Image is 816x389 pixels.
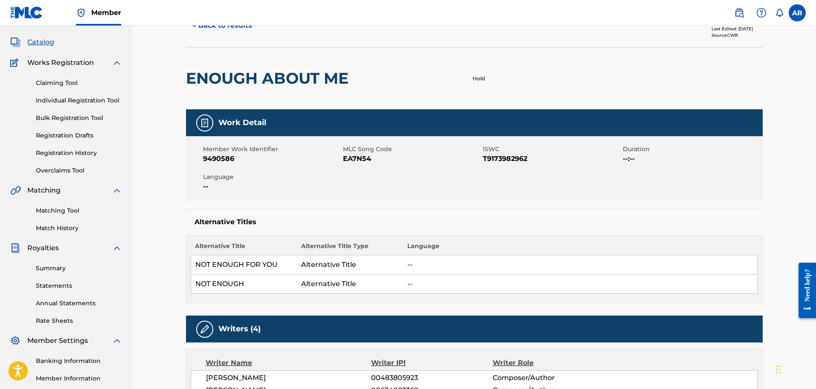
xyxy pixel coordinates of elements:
th: Alternative Title Type [297,242,403,255]
span: T9173982962 [483,154,621,164]
img: help [756,8,767,18]
span: Member [91,8,121,18]
a: Member Information [36,374,122,383]
img: search [734,8,744,18]
span: Royalties [27,243,59,253]
h2: ENOUGH ABOUT ME [186,69,353,88]
img: Work Detail [200,118,210,128]
span: Member Settings [27,336,88,346]
img: Works Registration [10,58,21,68]
th: Alternative Title [191,242,297,255]
td: Alternative Title [297,255,403,275]
a: Summary [36,264,122,273]
span: MLC Song Code [343,145,481,154]
h5: Writers (4) [218,324,261,334]
a: SummarySummary [10,17,62,27]
span: [PERSON_NAME] [206,373,372,383]
iframe: Resource Center [792,256,816,325]
span: Duration [623,145,761,154]
div: Last Edited: [DATE] [711,26,763,32]
span: EA7N54 [343,154,481,164]
span: Works Registration [27,58,94,68]
div: Drag [776,357,781,382]
a: Matching Tool [36,206,122,215]
a: Registration Drafts [36,131,122,140]
td: NOT ENOUGH FOR YOU [191,255,297,275]
td: -- [403,255,758,275]
div: Writer IPI [371,358,493,368]
a: Bulk Registration Tool [36,114,122,123]
div: Source: CWR [711,32,763,38]
img: expand [112,336,122,346]
a: Banking Information [36,357,122,366]
a: Match History [36,224,122,233]
h5: Alternative Titles [195,218,754,226]
div: User Menu [789,4,806,21]
img: Royalties [10,243,20,253]
th: Language [403,242,758,255]
a: Public Search [731,4,748,21]
span: 9490586 [203,154,341,164]
a: CatalogCatalog [10,37,54,47]
img: Member Settings [10,336,20,346]
img: expand [112,58,122,68]
span: 00483805923 [371,373,492,383]
span: --:-- [623,154,761,164]
div: Writer Name [206,358,372,368]
div: Writer Role [493,358,603,368]
img: expand [112,185,122,196]
iframe: Chat Widget [773,348,816,389]
div: Notifications [775,9,784,17]
span: -- [203,181,341,192]
span: Catalog [27,37,54,47]
img: Matching [10,185,21,196]
img: MLC Logo [10,6,43,19]
img: Writers [200,324,210,334]
span: Matching [27,185,61,196]
span: Member Work Identifier [203,145,341,154]
a: Annual Statements [36,299,122,308]
img: Top Rightsholder [76,8,86,18]
a: Rate Sheets [36,316,122,325]
td: NOT ENOUGH [191,275,297,294]
a: Claiming Tool [36,79,122,88]
span: Composer/Author [493,373,603,383]
a: Overclaims Tool [36,166,122,175]
td: -- [403,275,758,294]
a: Individual Registration Tool [36,96,122,105]
td: Alternative Title [297,275,403,294]
div: Help [753,4,770,21]
p: Hold [473,75,485,82]
a: Statements [36,281,122,290]
button: < Back to results [186,15,258,36]
span: ISWC [483,145,621,154]
span: Language [203,173,341,181]
img: Catalog [10,37,20,47]
h5: Work Detail [218,118,266,128]
img: expand [112,243,122,253]
a: Registration History [36,149,122,158]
